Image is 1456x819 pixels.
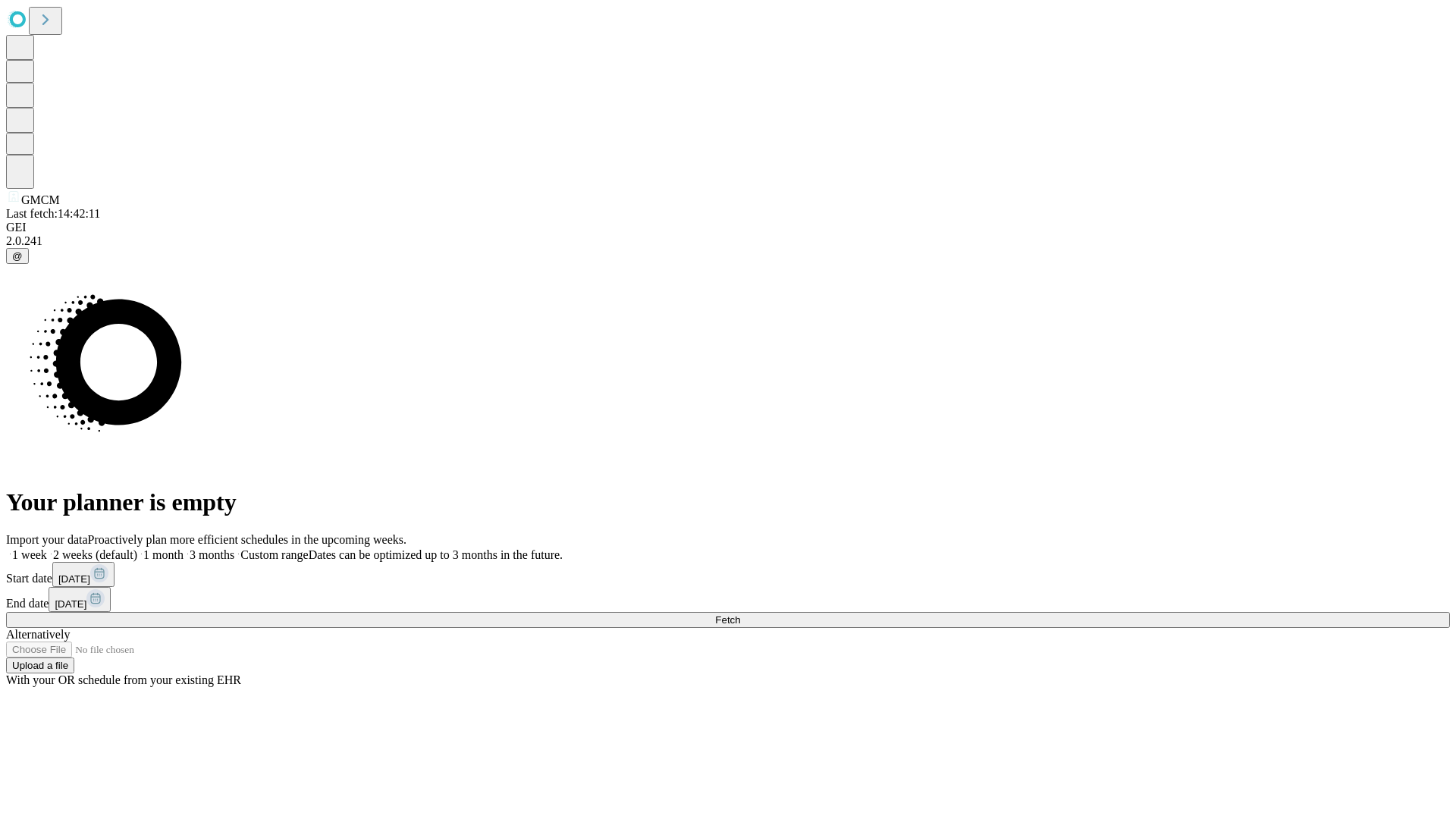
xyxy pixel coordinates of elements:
[715,614,740,626] span: Fetch
[88,533,406,546] span: Proactively plan more efficient schedules in the upcoming weeks.
[6,234,1450,248] div: 2.0.241
[55,598,86,610] span: [DATE]
[309,548,563,561] span: Dates can be optimized up to 3 months in the future.
[6,207,100,220] span: Last fetch: 14:42:11
[6,657,74,673] button: Upload a file
[52,562,115,587] button: [DATE]
[143,548,184,561] span: 1 month
[6,533,88,546] span: Import your data
[58,573,90,585] span: [DATE]
[6,221,1450,234] div: GEI
[53,548,137,561] span: 2 weeks (default)
[12,250,23,262] span: @
[12,548,47,561] span: 1 week
[240,548,308,561] span: Custom range
[6,562,1450,587] div: Start date
[6,628,70,641] span: Alternatively
[6,587,1450,612] div: End date
[6,248,29,264] button: @
[21,193,60,206] span: GMCM
[6,488,1450,516] h1: Your planner is empty
[49,587,111,612] button: [DATE]
[6,673,241,686] span: With your OR schedule from your existing EHR
[190,548,234,561] span: 3 months
[6,612,1450,628] button: Fetch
